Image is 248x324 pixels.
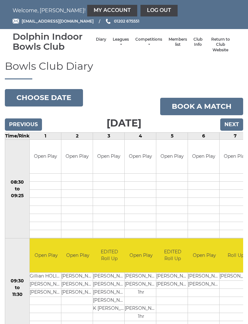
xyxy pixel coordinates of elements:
[125,238,157,272] td: Open Play
[30,238,62,272] td: Open Play
[5,89,83,106] button: Choose date
[135,37,162,47] a: Competitions
[93,280,126,289] td: [PERSON_NAME]
[114,19,139,24] span: 01202 675551
[156,280,189,289] td: [PERSON_NAME]
[5,132,30,139] td: Time/Rink
[13,32,93,52] div: Dolphin Indoor Bowls Club
[93,140,124,174] td: Open Play
[220,118,243,131] input: Next
[30,280,62,289] td: [PERSON_NAME]
[13,19,19,24] img: Email
[169,37,187,47] a: Members list
[22,19,94,24] span: [EMAIL_ADDRESS][DOMAIN_NAME]
[61,280,94,289] td: [PERSON_NAME]
[106,19,110,24] img: Phone us
[61,132,93,139] td: 2
[125,305,157,313] td: [PERSON_NAME]
[13,18,94,24] a: Email [EMAIL_ADDRESS][DOMAIN_NAME]
[160,98,243,115] a: Book a match
[125,280,157,289] td: [PERSON_NAME]
[156,132,188,139] td: 5
[125,289,157,297] td: 1hr
[93,305,126,313] td: K [PERSON_NAME]
[93,289,126,297] td: [PERSON_NAME]
[93,272,126,280] td: [PERSON_NAME]
[188,272,221,280] td: [PERSON_NAME]
[125,272,157,280] td: [PERSON_NAME]
[13,5,235,16] nav: Welcome, [PERSON_NAME]!
[188,238,221,272] td: Open Play
[188,140,219,174] td: Open Play
[188,132,220,139] td: 6
[156,238,189,272] td: EDITED Roll Up
[30,272,62,280] td: Gillian HOLIDAY
[5,139,30,238] td: 08:30 to 09:25
[93,132,125,139] td: 3
[193,37,202,47] a: Club Info
[209,37,232,53] a: Return to Club Website
[93,297,126,305] td: [PERSON_NAME]
[87,5,137,16] a: My Account
[156,272,189,280] td: [PERSON_NAME]
[113,37,129,47] a: Leagues
[61,272,94,280] td: [PERSON_NAME]
[156,140,188,174] td: Open Play
[30,132,61,139] td: 1
[5,60,243,79] h1: Bowls Club Diary
[5,118,42,131] input: Previous
[96,37,106,42] a: Diary
[105,18,139,24] a: Phone us 01202 675551
[140,5,178,16] a: Log out
[61,289,94,297] td: [PERSON_NAME]
[93,238,126,272] td: EDITED Roll Up
[125,132,156,139] td: 4
[125,313,157,321] td: 1hr
[188,280,221,289] td: [PERSON_NAME]
[61,238,94,272] td: Open Play
[125,140,156,174] td: Open Play
[61,140,93,174] td: Open Play
[30,140,61,174] td: Open Play
[30,289,62,297] td: [PERSON_NAME]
